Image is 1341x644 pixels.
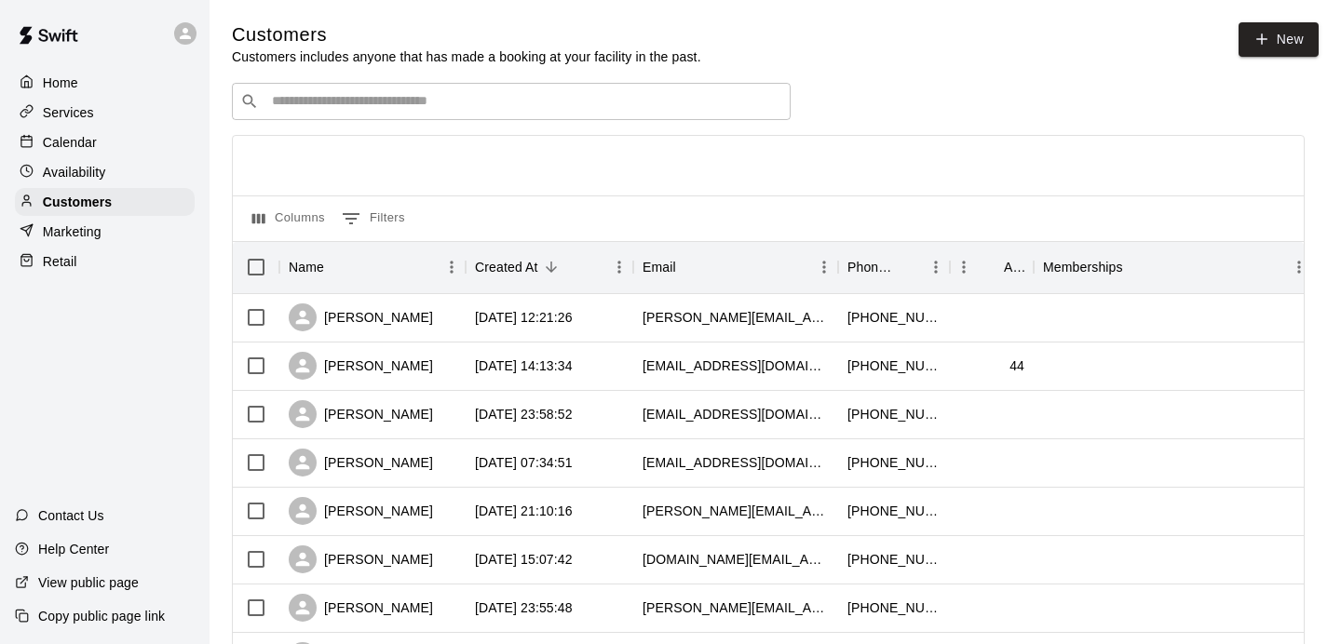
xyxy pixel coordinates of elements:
[43,74,78,92] p: Home
[643,241,676,293] div: Email
[847,241,896,293] div: Phone Number
[475,550,573,569] div: 2025-10-08 15:07:42
[847,453,941,472] div: +14163057424
[15,188,195,216] a: Customers
[43,103,94,122] p: Services
[1239,22,1319,57] a: New
[466,241,633,293] div: Created At
[43,133,97,152] p: Calendar
[950,241,1034,293] div: Age
[38,573,139,592] p: View public page
[838,241,950,293] div: Phone Number
[337,204,410,234] button: Show filters
[633,241,838,293] div: Email
[847,598,941,617] div: +14169992228
[643,405,829,423] div: michaelromano16@gmail.com
[643,453,829,472] div: adnan.icpmnambassador@gmail.com
[643,308,829,327] div: kevin.w.hay@gmail.com
[847,356,941,375] div: +14169533331
[1043,241,1123,293] div: Memberships
[248,204,330,234] button: Select columns
[15,158,195,186] a: Availability
[847,550,941,569] div: +16476856904
[978,254,1004,280] button: Sort
[950,253,978,281] button: Menu
[847,502,941,520] div: +16472944046
[643,502,829,520] div: assunta.rende@gmail.com
[232,22,701,47] h5: Customers
[289,303,433,331] div: [PERSON_NAME]
[475,502,573,520] div: 2025-10-08 21:10:16
[1009,356,1024,375] div: 44
[676,254,702,280] button: Sort
[538,254,564,280] button: Sort
[475,356,573,375] div: 2025-10-10 14:13:34
[605,253,633,281] button: Menu
[289,545,433,573] div: [PERSON_NAME]
[289,400,433,428] div: [PERSON_NAME]
[896,254,922,280] button: Sort
[847,405,941,423] div: +16476789494
[475,405,573,423] div: 2025-10-09 23:58:52
[38,506,104,525] p: Contact Us
[643,356,829,375] div: burhan.ehsan@gmail.com
[643,550,829,569] div: keung.li@gmail.com
[1123,254,1149,280] button: Sort
[324,254,350,280] button: Sort
[289,241,324,293] div: Name
[43,193,112,211] p: Customers
[289,594,433,622] div: [PERSON_NAME]
[15,99,195,127] a: Services
[43,252,77,271] p: Retail
[38,540,109,558] p: Help Center
[810,253,838,281] button: Menu
[475,598,573,617] div: 2025-10-07 23:55:48
[289,352,433,380] div: [PERSON_NAME]
[232,47,701,66] p: Customers includes anyone that has made a booking at your facility in the past.
[847,308,941,327] div: +16472969364
[38,607,165,625] p: Copy public page link
[289,497,433,525] div: [PERSON_NAME]
[475,308,573,327] div: 2025-10-11 12:21:26
[475,453,573,472] div: 2025-10-09 07:34:51
[643,598,829,617] div: inge.spindel@yahoo.com
[43,163,106,181] p: Availability
[1004,241,1024,293] div: Age
[15,248,195,275] a: Retail
[922,253,950,281] button: Menu
[475,241,538,293] div: Created At
[1034,241,1313,293] div: Memberships
[15,128,195,156] a: Calendar
[279,241,466,293] div: Name
[15,69,195,97] a: Home
[232,83,791,120] div: Search customers by name or email
[1285,253,1313,281] button: Menu
[438,253,466,281] button: Menu
[43,222,102,241] p: Marketing
[15,218,195,246] a: Marketing
[289,449,433,476] div: [PERSON_NAME]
